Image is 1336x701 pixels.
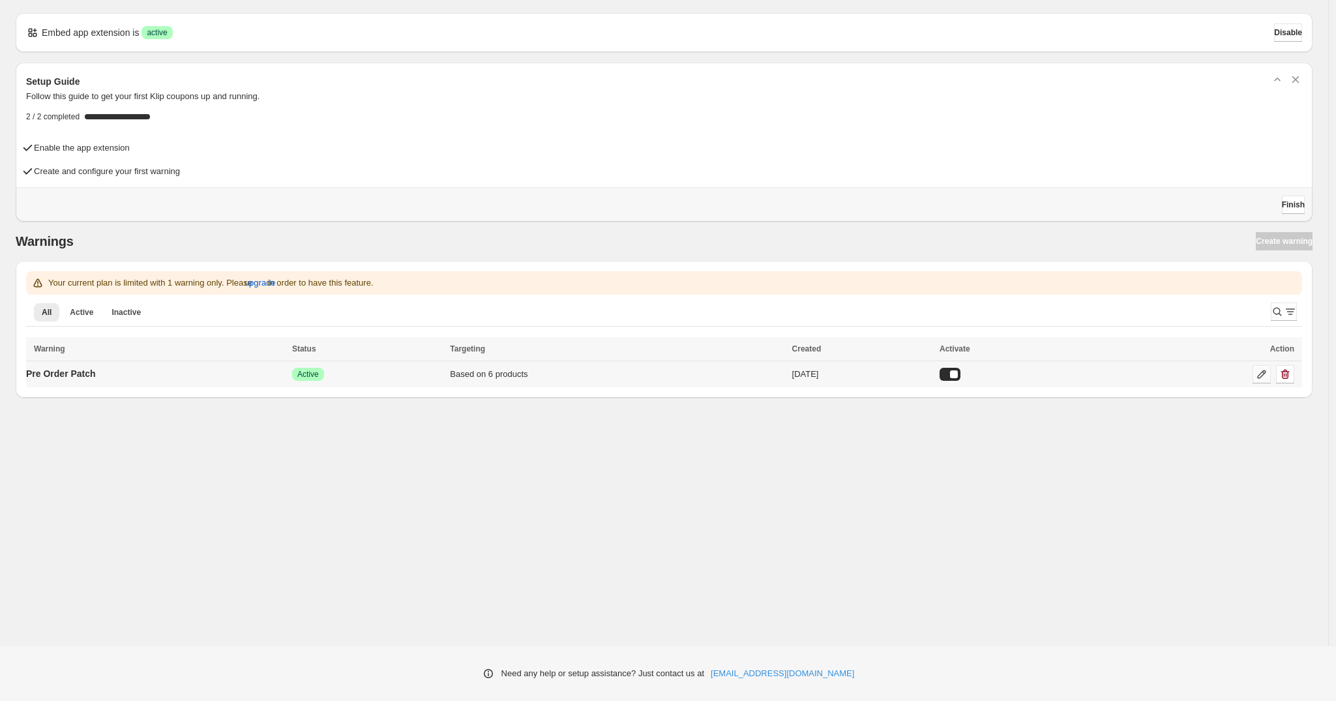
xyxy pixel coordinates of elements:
span: Finish [1282,200,1305,210]
h2: Warnings [16,233,74,249]
span: Action [1270,344,1294,353]
p: Your current plan is limited with 1 warning only. Please in order to have this feature. [48,276,373,290]
p: Embed app extension is [42,26,139,39]
div: Based on 6 products [450,368,784,381]
span: Active [70,307,93,318]
span: Targeting [450,344,485,353]
button: upgrade [245,273,276,293]
span: 2 / 2 completed [26,112,80,122]
span: Status [292,344,316,353]
button: Disable [1274,23,1302,42]
h4: Create and configure your first warning [34,165,180,178]
div: [DATE] [792,368,932,381]
span: Disable [1274,27,1302,38]
span: Active [297,369,319,380]
span: Activate [940,344,970,353]
span: Inactive [111,307,141,318]
span: upgrade [245,276,276,290]
span: active [147,27,167,38]
span: All [42,307,52,318]
h4: Enable the app extension [34,142,130,155]
button: Search and filter results [1271,303,1297,321]
button: Finish [1282,196,1305,214]
a: Pre Order Patch [26,363,96,384]
h3: Setup Guide [26,75,80,88]
p: Follow this guide to get your first Klip coupons up and running. [26,90,1302,103]
a: [EMAIL_ADDRESS][DOMAIN_NAME] [711,667,854,680]
span: Created [792,344,822,353]
span: Warning [34,344,65,353]
p: Pre Order Patch [26,367,96,380]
